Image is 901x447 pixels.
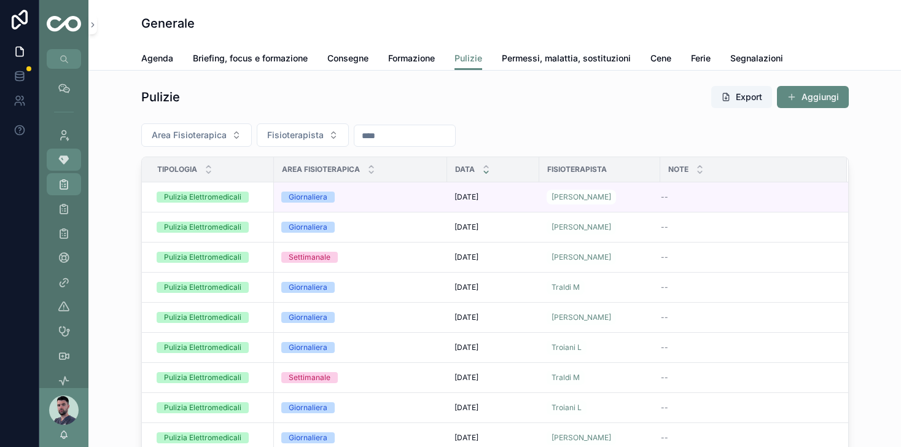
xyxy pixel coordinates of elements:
[193,52,308,64] span: Briefing, focus e formazione
[454,433,532,443] a: [DATE]
[547,190,616,204] a: [PERSON_NAME]
[281,402,440,413] a: Giornaliera
[668,165,688,174] span: Note
[547,247,653,267] a: [PERSON_NAME]
[164,252,241,263] div: Pulizia Elettromedicali
[454,373,532,383] a: [DATE]
[661,252,832,262] a: --
[547,338,653,357] a: Troiani L
[547,400,587,415] a: Troiani L
[552,192,611,202] span: [PERSON_NAME]
[327,52,369,64] span: Consegne
[454,282,532,292] a: [DATE]
[157,432,267,443] a: Pulizia Elettromedicali
[552,222,611,232] span: [PERSON_NAME]
[141,47,173,72] a: Agenda
[777,86,849,108] button: Aggiungi
[164,282,241,293] div: Pulizia Elettromedicali
[661,403,832,413] a: --
[164,372,241,383] div: Pulizia Elettromedicali
[661,192,832,202] a: --
[47,16,81,34] img: App logo
[281,312,440,323] a: Giornaliera
[164,402,241,413] div: Pulizia Elettromedicali
[454,343,532,352] a: [DATE]
[281,432,440,443] a: Giornaliera
[661,313,668,322] span: --
[552,373,580,383] span: Traldi M
[661,282,832,292] a: --
[388,52,435,64] span: Formazione
[281,252,440,263] a: Settimanale
[661,313,832,322] a: --
[39,69,88,388] div: scrollable content
[164,432,241,443] div: Pulizia Elettromedicali
[650,52,671,64] span: Cene
[661,373,668,383] span: --
[454,192,532,202] a: [DATE]
[454,313,478,322] span: [DATE]
[289,192,327,203] div: Giornaliera
[661,222,668,232] span: --
[164,222,241,233] div: Pulizia Elettromedicali
[164,342,241,353] div: Pulizia Elettromedicali
[661,433,832,443] a: --
[661,433,668,443] span: --
[141,15,195,32] h1: Generale
[661,343,668,352] span: --
[454,252,478,262] span: [DATE]
[547,398,653,418] a: Troiani L
[661,373,832,383] a: --
[281,282,440,293] a: Giornaliera
[281,222,440,233] a: Giornaliera
[289,432,327,443] div: Giornaliera
[691,47,711,72] a: Ferie
[157,312,267,323] a: Pulizia Elettromedicali
[454,222,532,232] a: [DATE]
[257,123,349,147] button: Select Button
[141,52,173,64] span: Agenda
[141,123,252,147] button: Select Button
[552,282,580,292] span: Traldi M
[164,192,241,203] div: Pulizia Elettromedicali
[552,313,611,322] span: [PERSON_NAME]
[281,192,440,203] a: Giornaliera
[691,52,711,64] span: Ferie
[552,433,611,443] span: [PERSON_NAME]
[661,222,832,232] a: --
[141,88,180,106] h1: Pulizie
[454,373,478,383] span: [DATE]
[454,52,482,64] span: Pulizie
[289,402,327,413] div: Giornaliera
[281,342,440,353] a: Giornaliera
[547,310,616,325] a: [PERSON_NAME]
[388,47,435,72] a: Formazione
[547,430,616,445] a: [PERSON_NAME]
[282,165,360,174] span: Area Fisioterapica
[454,222,478,232] span: [DATE]
[152,129,227,141] span: Area Fisioterapica
[552,403,582,413] span: Troiani L
[267,129,324,141] span: Fisioterapista
[547,278,653,297] a: Traldi M
[289,252,330,263] div: Settimanale
[661,192,668,202] span: --
[289,312,327,323] div: Giornaliera
[661,252,668,262] span: --
[730,47,783,72] a: Segnalazioni
[157,342,267,353] a: Pulizia Elettromedicali
[327,47,369,72] a: Consegne
[547,250,616,265] a: [PERSON_NAME]
[454,403,478,413] span: [DATE]
[661,282,668,292] span: --
[454,313,532,322] a: [DATE]
[157,252,267,263] a: Pulizia Elettromedicali
[454,47,482,71] a: Pulizie
[547,220,616,235] a: [PERSON_NAME]
[552,252,611,262] span: [PERSON_NAME]
[289,282,327,293] div: Giornaliera
[157,222,267,233] a: Pulizia Elettromedicali
[547,187,653,207] a: [PERSON_NAME]
[661,343,832,352] a: --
